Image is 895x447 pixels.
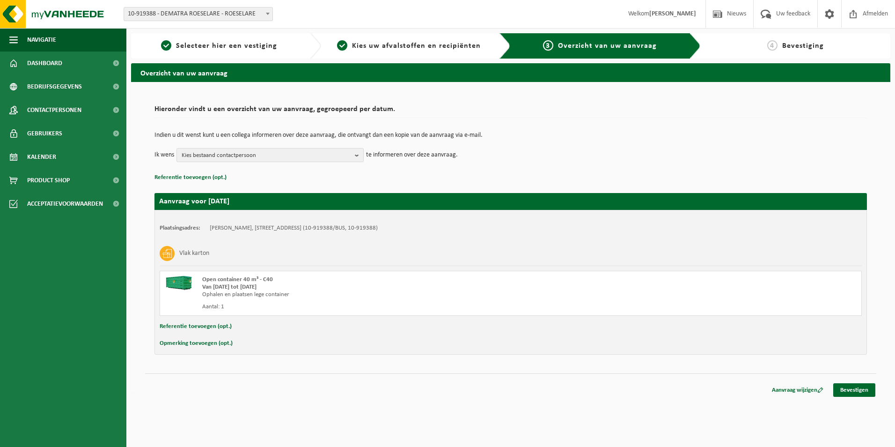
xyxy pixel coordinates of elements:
[154,171,227,184] button: Referentie toevoegen (opt.)
[326,40,492,52] a: 2Kies uw afvalstoffen en recipiënten
[782,42,824,50] span: Bevestiging
[366,148,458,162] p: te informeren over deze aanvraag.
[27,192,103,216] span: Acceptatievoorwaarden
[182,149,351,163] span: Kies bestaand contactpersoon
[352,42,481,50] span: Kies uw afvalstoffen en recipiënten
[160,225,200,231] strong: Plaatsingsadres:
[159,198,229,205] strong: Aanvraag voor [DATE]
[202,276,273,283] span: Open container 40 m³ - C40
[154,132,867,139] p: Indien u dit wenst kunt u een collega informeren over deze aanvraag, die ontvangt dan een kopie v...
[165,276,193,290] img: HK-XC-40-GN-00.png
[210,224,378,232] td: [PERSON_NAME], [STREET_ADDRESS] (10-919388/BUS, 10-919388)
[558,42,657,50] span: Overzicht van uw aanvraag
[154,105,867,118] h2: Hieronder vindt u een overzicht van uw aanvraag, gegroepeerd per datum.
[202,284,257,290] strong: Van [DATE] tot [DATE]
[202,291,548,298] div: Ophalen en plaatsen lege container
[124,7,273,21] span: 10-919388 - DEMATRA ROESELARE - ROESELARE
[124,7,272,21] span: 10-919388 - DEMATRA ROESELARE - ROESELARE
[160,320,232,333] button: Referentie toevoegen (opt.)
[767,40,778,51] span: 4
[27,169,70,192] span: Product Shop
[136,40,302,52] a: 1Selecteer hier een vestiging
[27,75,82,98] span: Bedrijfsgegevens
[543,40,553,51] span: 3
[765,383,830,397] a: Aanvraag wijzigen
[27,145,56,169] span: Kalender
[5,426,156,447] iframe: chat widget
[833,383,875,397] a: Bevestigen
[27,52,62,75] span: Dashboard
[27,98,81,122] span: Contactpersonen
[176,148,364,162] button: Kies bestaand contactpersoon
[202,303,548,311] div: Aantal: 1
[131,63,890,82] h2: Overzicht van uw aanvraag
[337,40,347,51] span: 2
[160,337,233,350] button: Opmerking toevoegen (opt.)
[27,28,56,52] span: Navigatie
[176,42,277,50] span: Selecteer hier een vestiging
[27,122,62,145] span: Gebruikers
[179,246,209,261] h3: Vlak karton
[154,148,174,162] p: Ik wens
[161,40,171,51] span: 1
[649,10,696,17] strong: [PERSON_NAME]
